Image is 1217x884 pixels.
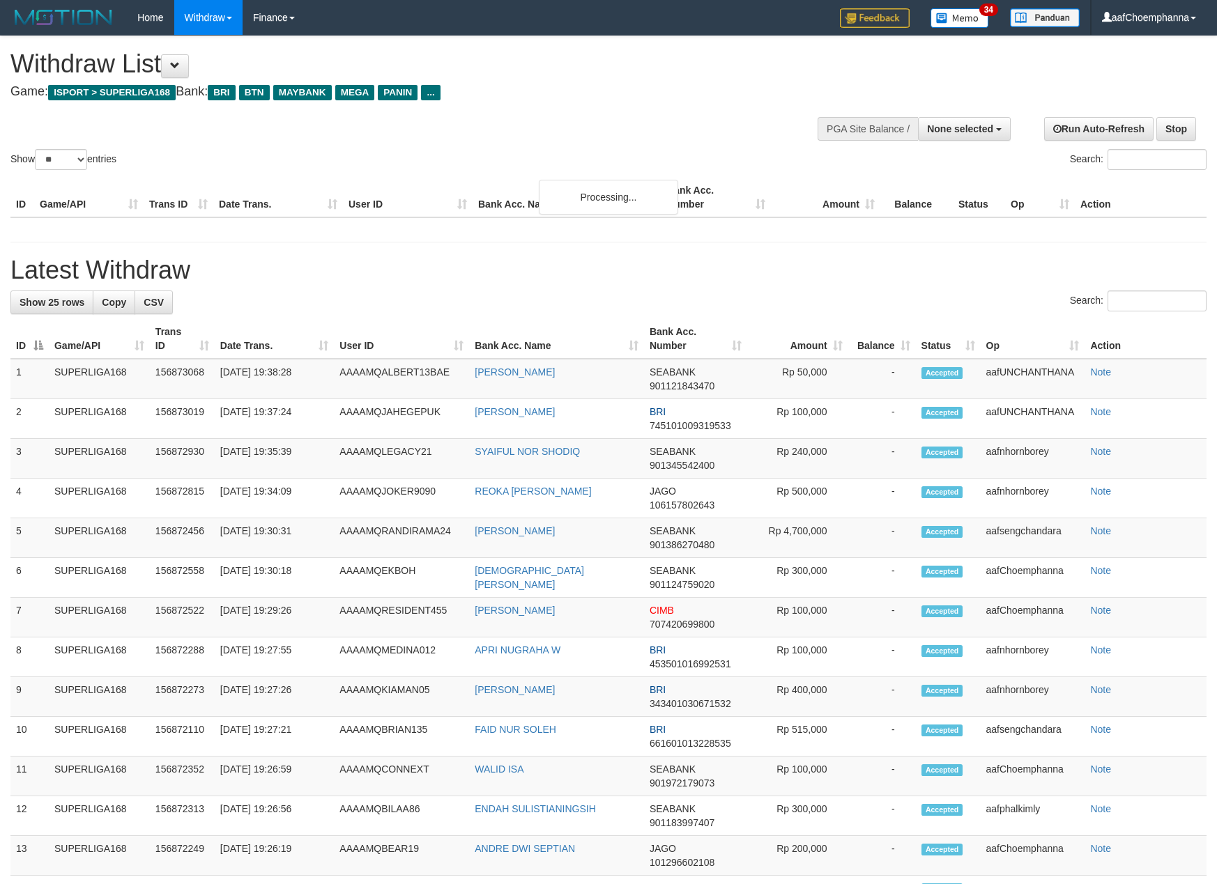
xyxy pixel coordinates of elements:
a: ENDAH SULISTIANINGSIH [475,803,595,814]
a: FAID NUR SOLEH [475,724,556,735]
span: ISPORT > SUPERLIGA168 [48,85,176,100]
h4: Game: Bank: [10,85,797,99]
th: Game/API: activate to sort column ascending [49,319,150,359]
td: - [848,677,916,717]
td: - [848,558,916,598]
th: User ID [343,178,473,217]
span: BTN [239,85,270,100]
span: SEABANK [650,803,696,814]
td: Rp 100,000 [747,757,848,796]
span: BRI [650,684,666,695]
td: Rp 100,000 [747,598,848,637]
th: ID [10,178,34,217]
span: Accepted [921,844,963,855]
td: - [848,518,916,558]
span: Copy 661601013228535 to clipboard [650,738,731,749]
span: Accepted [921,764,963,776]
a: WALID ISA [475,763,523,775]
td: AAAAMQJAHEGEPUK [334,399,469,439]
td: Rp 240,000 [747,439,848,479]
span: SEABANK [650,763,696,775]
td: 7 [10,598,49,637]
span: CIMB [650,605,674,616]
td: SUPERLIGA168 [49,637,150,677]
img: Button%20Memo.svg [931,8,989,28]
a: Note [1090,565,1111,576]
label: Search: [1070,149,1207,170]
td: 156872110 [150,717,215,757]
td: SUPERLIGA168 [49,558,150,598]
a: Note [1090,446,1111,457]
a: [PERSON_NAME] [475,366,555,378]
span: BRI [208,85,235,100]
h1: Latest Withdraw [10,256,1207,284]
span: Copy 707420699800 to clipboard [650,619,714,630]
th: Bank Acc. Number [661,178,771,217]
td: AAAAMQMEDINA012 [334,637,469,677]
th: Balance: activate to sort column ascending [848,319,916,359]
td: aafnhornborey [981,637,1085,677]
th: Balance [880,178,953,217]
td: SUPERLIGA168 [49,359,150,399]
span: Show 25 rows [20,297,84,308]
td: 10 [10,717,49,757]
td: SUPERLIGA168 [49,836,150,876]
td: - [848,479,916,518]
td: - [848,439,916,479]
span: Accepted [921,486,963,498]
td: 9 [10,677,49,717]
img: panduan.png [1010,8,1080,27]
a: [PERSON_NAME] [475,525,555,536]
span: ... [421,85,440,100]
span: Copy 343401030671532 to clipboard [650,698,731,709]
td: 156872558 [150,558,215,598]
th: Date Trans. [213,178,343,217]
a: Run Auto-Refresh [1044,117,1154,141]
td: AAAAMQRANDIRAMA24 [334,518,469,558]
td: - [848,836,916,876]
a: Note [1090,605,1111,616]
td: aafsengchandara [981,717,1085,757]
td: aafChoemphanna [981,757,1085,796]
td: SUPERLIGA168 [49,399,150,439]
td: [DATE] 19:26:19 [215,836,335,876]
td: SUPERLIGA168 [49,439,150,479]
span: None selected [927,123,993,134]
td: [DATE] 19:27:21 [215,717,335,757]
span: Copy 106157802643 to clipboard [650,499,714,511]
td: aafsengchandara [981,518,1085,558]
th: Amount [771,178,880,217]
a: Show 25 rows [10,290,93,314]
td: AAAAMQCONNEXT [334,757,469,796]
div: PGA Site Balance / [818,117,918,141]
a: Note [1090,803,1111,814]
a: [PERSON_NAME] [475,684,555,695]
td: aafChoemphanna [981,558,1085,598]
span: Accepted [921,804,963,816]
td: Rp 200,000 [747,836,848,876]
td: 3 [10,439,49,479]
span: Accepted [921,605,963,617]
a: Note [1090,843,1111,854]
td: 156872288 [150,637,215,677]
td: 156872930 [150,439,215,479]
a: CSV [135,290,173,314]
a: [DEMOGRAPHIC_DATA][PERSON_NAME] [475,565,584,590]
a: Note [1090,763,1111,775]
td: 12 [10,796,49,836]
td: 4 [10,479,49,518]
input: Search: [1108,149,1207,170]
th: ID: activate to sort column descending [10,319,49,359]
span: Copy 901183997407 to clipboard [650,817,714,828]
td: SUPERLIGA168 [49,717,150,757]
td: AAAAMQALBERT13BAE [334,359,469,399]
span: Copy 901386270480 to clipboard [650,539,714,550]
a: [PERSON_NAME] [475,605,555,616]
td: aafChoemphanna [981,598,1085,637]
a: [PERSON_NAME] [475,406,555,417]
button: None selected [918,117,1011,141]
td: - [848,598,916,637]
a: Note [1090,684,1111,695]
td: AAAAMQBRIAN135 [334,717,469,757]
td: 6 [10,558,49,598]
